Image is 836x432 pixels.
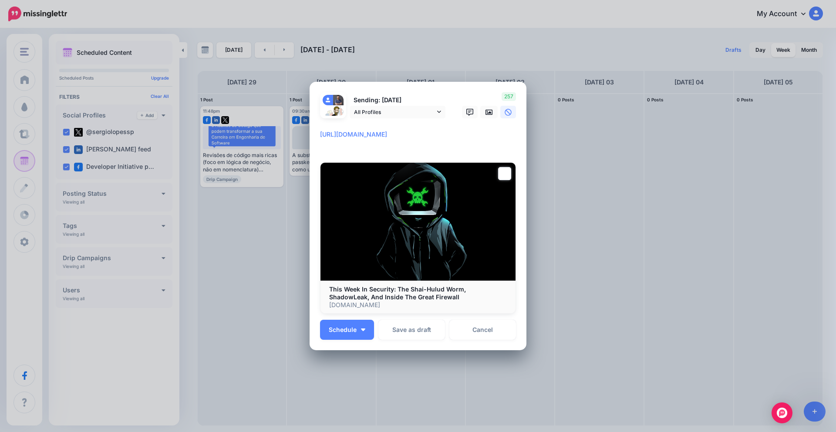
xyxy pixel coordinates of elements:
[329,327,357,333] span: Schedule
[329,301,507,309] p: [DOMAIN_NAME]
[361,328,365,331] img: arrow-down-white.png
[378,320,445,340] button: Save as draft
[449,320,516,340] a: Cancel
[350,95,445,105] p: Sending: [DATE]
[323,105,344,126] img: QppGEvPG-82148.jpg
[350,106,445,118] a: All Profiles
[502,92,516,101] span: 257
[772,402,792,423] div: Open Intercom Messenger
[320,163,516,281] img: This Week In Security: The Shai-Hulud Worm, ShadowLeak, And Inside The Great Firewall
[320,320,374,340] button: Schedule
[329,285,466,301] b: This Week In Security: The Shai-Hulud Worm, ShadowLeak, And Inside The Great Firewall
[354,107,435,117] span: All Profiles
[323,95,333,105] img: user_default_image.png
[333,95,344,105] img: 404938064_7577128425634114_8114752557348925942_n-bsa142071.jpg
